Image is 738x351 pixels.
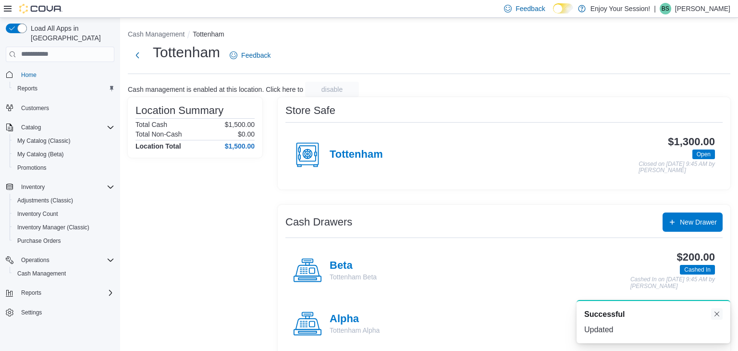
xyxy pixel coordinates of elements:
[17,307,46,318] a: Settings
[21,104,49,112] span: Customers
[675,3,730,14] p: [PERSON_NAME]
[17,122,114,133] span: Catalog
[660,3,671,14] div: Ben Seguin
[226,46,274,65] a: Feedback
[330,260,377,272] h4: Beta
[680,217,717,227] span: New Drawer
[128,29,730,41] nav: An example of EuiBreadcrumbs
[662,3,669,14] span: BS
[2,68,118,82] button: Home
[21,289,41,297] span: Reports
[13,149,114,160] span: My Catalog (Beta)
[17,69,114,81] span: Home
[10,161,118,175] button: Promotions
[2,305,118,319] button: Settings
[2,101,118,115] button: Customers
[238,130,255,138] p: $0.00
[225,142,255,150] h4: $1,500.00
[17,306,114,318] span: Settings
[2,286,118,300] button: Reports
[128,30,184,38] button: Cash Management
[13,235,114,247] span: Purchase Orders
[663,213,723,232] button: New Drawer
[2,180,118,194] button: Inventory
[10,82,118,95] button: Reports
[17,150,64,158] span: My Catalog (Beta)
[17,270,66,277] span: Cash Management
[330,149,383,161] h4: Tottenham
[17,181,49,193] button: Inventory
[584,324,723,336] div: Updated
[285,216,352,228] h3: Cash Drawers
[135,105,223,116] h3: Location Summary
[17,237,61,245] span: Purchase Orders
[17,122,45,133] button: Catalog
[10,234,118,248] button: Purchase Orders
[692,150,715,159] span: Open
[13,268,70,279] a: Cash Management
[13,208,62,220] a: Inventory Count
[225,121,255,128] p: $1,500.00
[13,135,114,147] span: My Catalog (Classic)
[516,4,545,13] span: Feedback
[27,24,114,43] span: Load All Apps in [GEOGRAPHIC_DATA]
[668,136,715,148] h3: $1,300.00
[10,134,118,148] button: My Catalog (Classic)
[13,149,68,160] a: My Catalog (Beta)
[153,43,220,62] h1: Tottenham
[654,3,656,14] p: |
[2,253,118,267] button: Operations
[697,150,711,159] span: Open
[584,309,625,320] span: Successful
[10,207,118,221] button: Inventory Count
[17,137,71,145] span: My Catalog (Classic)
[321,85,343,94] span: disable
[2,121,118,134] button: Catalog
[17,164,47,172] span: Promotions
[13,222,114,233] span: Inventory Manager (Classic)
[17,102,114,114] span: Customers
[241,50,271,60] span: Feedback
[10,267,118,280] button: Cash Management
[128,46,147,65] button: Next
[330,272,377,282] p: Tottenham Beta
[13,162,114,174] span: Promotions
[330,326,380,335] p: Tottenham Alpha
[553,3,573,13] input: Dark Mode
[10,221,118,234] button: Inventory Manager (Classic)
[13,195,77,206] a: Adjustments (Classic)
[6,64,114,345] nav: Complex example
[135,130,182,138] h6: Total Non-Cash
[17,210,58,218] span: Inventory Count
[17,181,114,193] span: Inventory
[639,161,715,174] p: Closed on [DATE] 9:45 AM by [PERSON_NAME]
[13,222,93,233] a: Inventory Manager (Classic)
[17,224,89,231] span: Inventory Manager (Classic)
[285,105,335,116] h3: Store Safe
[13,135,74,147] a: My Catalog (Classic)
[17,254,114,266] span: Operations
[17,102,53,114] a: Customers
[13,162,50,174] a: Promotions
[630,276,715,289] p: Cashed In on [DATE] 9:45 AM by [PERSON_NAME]
[13,83,114,94] span: Reports
[19,4,62,13] img: Cova
[13,208,114,220] span: Inventory Count
[17,254,53,266] button: Operations
[193,30,224,38] button: Tottenham
[21,256,49,264] span: Operations
[17,287,45,299] button: Reports
[584,309,723,320] div: Notification
[13,235,65,247] a: Purchase Orders
[135,121,167,128] h6: Total Cash
[305,82,359,97] button: disable
[677,251,715,263] h3: $200.00
[21,124,41,131] span: Catalog
[590,3,651,14] p: Enjoy Your Session!
[135,142,181,150] h4: Location Total
[17,197,73,204] span: Adjustments (Classic)
[21,71,37,79] span: Home
[128,86,303,93] p: Cash management is enabled at this location. Click here to
[711,308,723,320] button: Dismiss toast
[10,194,118,207] button: Adjustments (Classic)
